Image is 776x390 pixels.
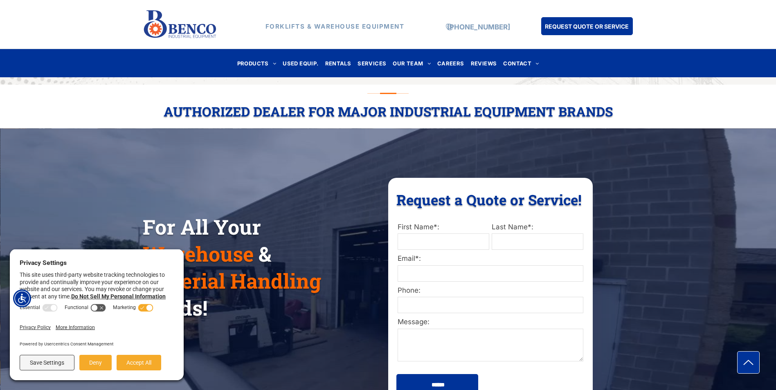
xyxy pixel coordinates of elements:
a: OUR TEAM [389,58,434,69]
span: Request a Quote or Service! [396,190,582,209]
span: For All Your [143,213,261,240]
a: CAREERS [434,58,468,69]
label: Email*: [398,253,583,264]
label: Phone: [398,285,583,296]
a: PRODUCTS [234,58,280,69]
span: & [259,240,271,267]
label: Message: [398,317,583,327]
a: SERVICES [354,58,389,69]
span: Material Handling [143,267,321,294]
span: Needs! [143,294,207,321]
a: REVIEWS [468,58,500,69]
span: REQUEST QUOTE OR SERVICE [545,19,629,34]
a: USED EQUIP. [279,58,322,69]
a: CONTACT [500,58,542,69]
a: [PHONE_NUMBER] [447,23,510,31]
span: Warehouse [143,240,254,267]
a: REQUEST QUOTE OR SERVICE [541,17,633,35]
label: Last Name*: [492,222,583,233]
span: Authorized Dealer For Major Industrial Equipment Brands [164,103,613,120]
strong: FORKLIFTS & WAREHOUSE EQUIPMENT [265,22,405,30]
div: Accessibility Menu [13,289,31,307]
a: RENTALS [322,58,355,69]
label: First Name*: [398,222,489,233]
